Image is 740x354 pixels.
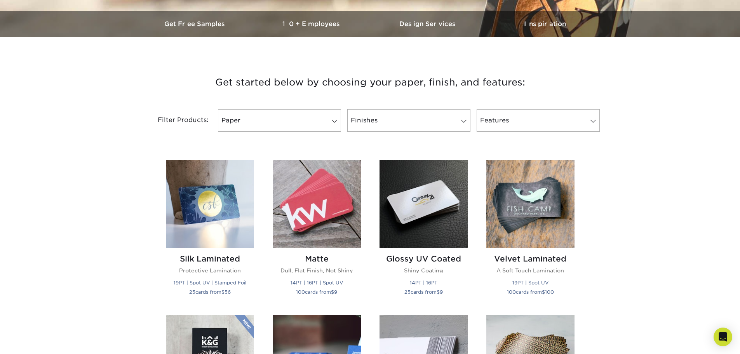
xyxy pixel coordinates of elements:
[254,11,370,37] a: 10+ Employees
[137,20,254,28] h3: Get Free Samples
[545,289,554,295] span: 100
[189,289,231,295] small: cards from
[370,11,487,37] a: Design Services
[507,289,516,295] span: 100
[166,254,254,263] h2: Silk Laminated
[166,160,254,248] img: Silk Laminated Business Cards
[296,289,305,295] span: 100
[137,109,215,132] div: Filter Products:
[477,109,600,132] a: Features
[437,289,440,295] span: $
[296,289,337,295] small: cards from
[225,289,231,295] span: 56
[273,254,361,263] h2: Matte
[487,11,603,37] a: Inspiration
[380,160,468,248] img: Glossy UV Coated Business Cards
[347,109,470,132] a: Finishes
[254,20,370,28] h3: 10+ Employees
[507,289,554,295] small: cards from
[218,109,341,132] a: Paper
[404,289,443,295] small: cards from
[221,289,225,295] span: $
[291,280,343,286] small: 14PT | 16PT | Spot UV
[486,254,575,263] h2: Velvet Laminated
[143,65,597,100] h3: Get started below by choosing your paper, finish, and features:
[137,11,254,37] a: Get Free Samples
[440,289,443,295] span: 9
[235,315,254,338] img: New Product
[174,280,246,286] small: 19PT | Spot UV | Stamped Foil
[714,328,732,346] div: Open Intercom Messenger
[380,254,468,263] h2: Glossy UV Coated
[273,267,361,274] p: Dull, Flat Finish, Not Shiny
[334,289,337,295] span: 9
[542,289,545,295] span: $
[486,160,575,305] a: Velvet Laminated Business Cards Velvet Laminated A Soft Touch Lamination 19PT | Spot UV 100cards ...
[189,289,195,295] span: 25
[486,160,575,248] img: Velvet Laminated Business Cards
[273,160,361,305] a: Matte Business Cards Matte Dull, Flat Finish, Not Shiny 14PT | 16PT | Spot UV 100cards from$9
[273,160,361,248] img: Matte Business Cards
[166,160,254,305] a: Silk Laminated Business Cards Silk Laminated Protective Lamination 19PT | Spot UV | Stamped Foil ...
[486,267,575,274] p: A Soft Touch Lamination
[487,20,603,28] h3: Inspiration
[410,280,437,286] small: 14PT | 16PT
[166,267,254,274] p: Protective Lamination
[370,20,487,28] h3: Design Services
[380,267,468,274] p: Shiny Coating
[331,289,334,295] span: $
[512,280,548,286] small: 19PT | Spot UV
[380,160,468,305] a: Glossy UV Coated Business Cards Glossy UV Coated Shiny Coating 14PT | 16PT 25cards from$9
[404,289,411,295] span: 25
